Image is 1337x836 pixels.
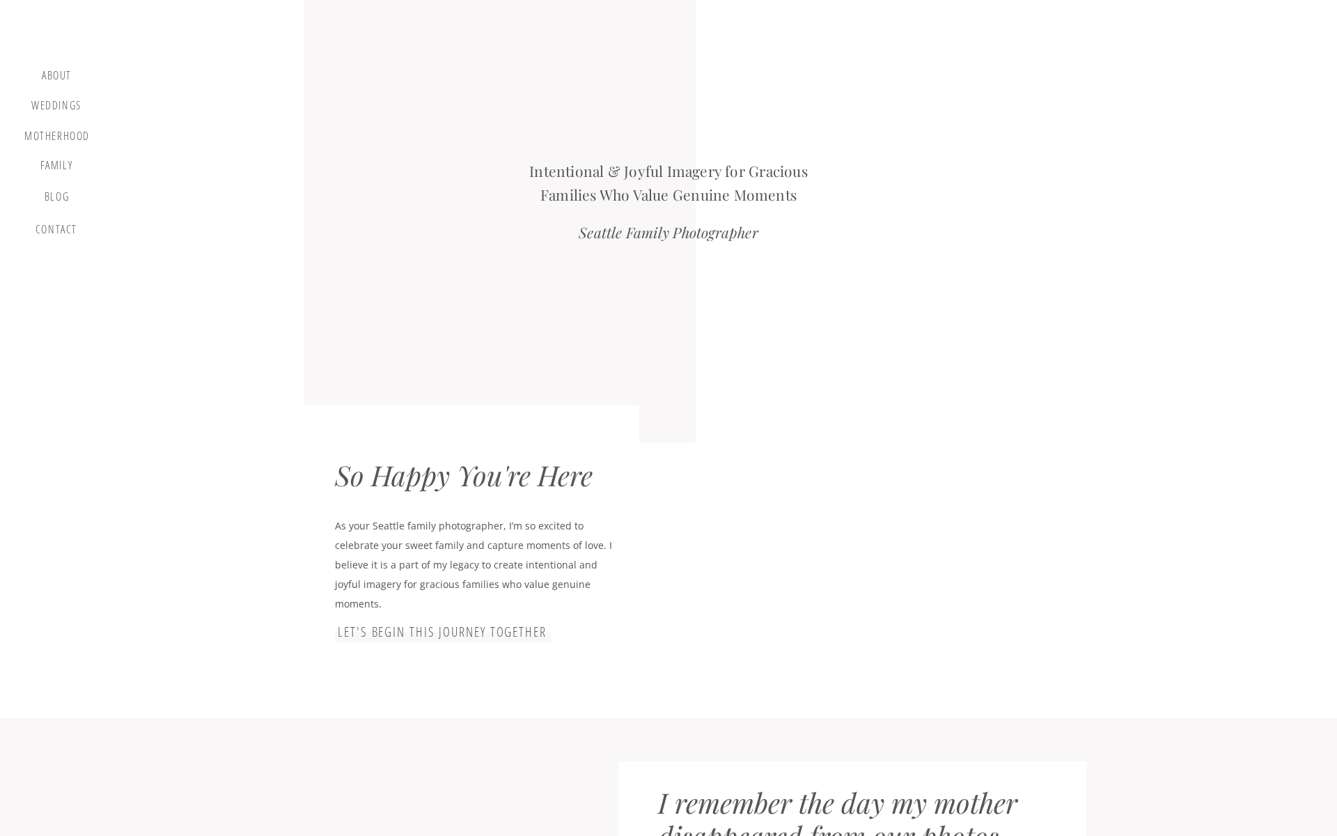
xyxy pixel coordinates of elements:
[335,624,549,641] a: let's begin this journey together
[36,69,77,86] a: about
[579,222,758,242] i: Seattle Family Photographer
[335,516,616,598] p: As your Seattle family photographer, I’m so excited to celebrate your sweet family and capture mo...
[30,99,83,116] a: Weddings
[335,458,615,499] div: So Happy You're Here
[24,130,90,145] a: motherhood
[36,190,77,210] a: blog
[33,223,80,242] a: contact
[514,160,823,200] h2: Intentional & Joyful Imagery for Gracious Families Who Value Genuine Moments
[30,159,83,177] a: Family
